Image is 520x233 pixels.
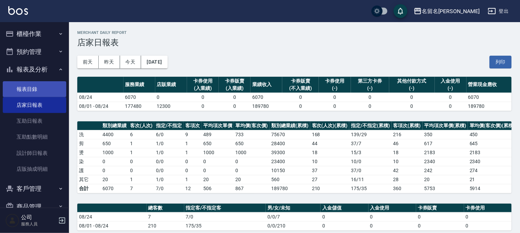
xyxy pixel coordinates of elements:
[184,157,202,166] td: 0
[3,180,66,198] button: 客戶管理
[124,93,155,102] td: 6070
[147,204,184,213] th: 總客數
[467,93,512,102] td: 6070
[269,148,310,157] td: 39300
[353,85,388,92] div: (-)
[468,175,517,184] td: 21
[423,157,468,166] td: 2340
[21,214,56,221] h5: 公司
[189,85,217,92] div: (入業績)
[369,221,416,230] td: 0
[321,221,368,230] td: 0
[349,166,392,175] td: 37 / 0
[77,148,101,157] td: 燙
[349,130,392,139] td: 139 / 29
[269,157,310,166] td: 23400
[464,204,512,213] th: 卡券使用
[416,204,464,213] th: 卡券販賣
[3,145,66,161] a: 設計師日報表
[423,130,468,139] td: 350
[282,102,319,111] td: 0
[101,139,128,148] td: 650
[202,148,234,157] td: 1000
[128,157,155,166] td: 0
[310,121,350,130] th: 客次(人次)(累積)
[392,157,423,166] td: 10
[349,184,392,193] td: 175/35
[101,175,128,184] td: 20
[189,77,217,85] div: 卡券使用
[353,77,388,85] div: 第三方卡券
[77,212,147,221] td: 08/24
[391,77,433,85] div: 其他付款方式
[128,184,155,193] td: 7
[3,81,66,97] a: 報表目錄
[147,212,184,221] td: 7
[234,139,270,148] td: 650
[234,184,270,193] td: 867
[77,175,101,184] td: 其它
[154,157,184,166] td: 0 / 0
[141,56,167,68] button: [DATE]
[154,184,184,193] td: 7/0
[202,184,234,193] td: 506
[128,175,155,184] td: 1
[128,148,155,157] td: 1
[3,161,66,177] a: 店販抽成明細
[422,7,480,16] div: 名留名[PERSON_NAME]
[3,113,66,129] a: 互助日報表
[234,157,270,166] td: 0
[468,148,517,157] td: 2183
[77,166,101,175] td: 護
[184,212,266,221] td: 7/0
[423,175,468,184] td: 20
[321,204,368,213] th: 入金儲值
[310,166,350,175] td: 37
[468,130,517,139] td: 450
[128,139,155,148] td: 1
[468,157,517,166] td: 2340
[202,121,234,130] th: 平均項次單價
[436,85,465,92] div: (-)
[128,121,155,130] th: 客次(人次)
[101,121,128,130] th: 類別總業績
[154,139,184,148] td: 1 / 0
[128,166,155,175] td: 0
[490,56,512,68] button: 列印
[251,77,282,93] th: 業績收入
[321,77,349,85] div: 卡券使用
[251,93,282,102] td: 6070
[120,56,141,68] button: 今天
[77,77,512,111] table: a dense table
[321,85,349,92] div: (-)
[101,130,128,139] td: 4400
[269,175,310,184] td: 560
[468,139,517,148] td: 645
[423,139,468,148] td: 617
[202,157,234,166] td: 0
[423,184,468,193] td: 5753
[349,121,392,130] th: 指定/不指定(累積)
[155,102,187,111] td: 12300
[234,121,270,130] th: 單均價(客次價)
[154,121,184,130] th: 指定/不指定
[234,166,270,175] td: 0
[468,121,517,130] th: 單均價(客次價)(累積)
[392,139,423,148] td: 46
[155,77,187,93] th: 店販業績
[234,130,270,139] td: 733
[99,56,120,68] button: 昨天
[3,60,66,78] button: 報表及分析
[266,221,321,230] td: 0/0/210
[154,148,184,157] td: 1 / 0
[435,93,467,102] td: 0
[423,121,468,130] th: 平均項次單價(累積)
[3,129,66,145] a: 互助點數明細
[269,121,310,130] th: 類別總業績(累積)
[467,77,512,93] th: 營業現金應收
[319,102,351,111] td: 0
[349,139,392,148] td: 37 / 7
[128,130,155,139] td: 6
[284,85,317,92] div: (不入業績)
[184,148,202,157] td: 1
